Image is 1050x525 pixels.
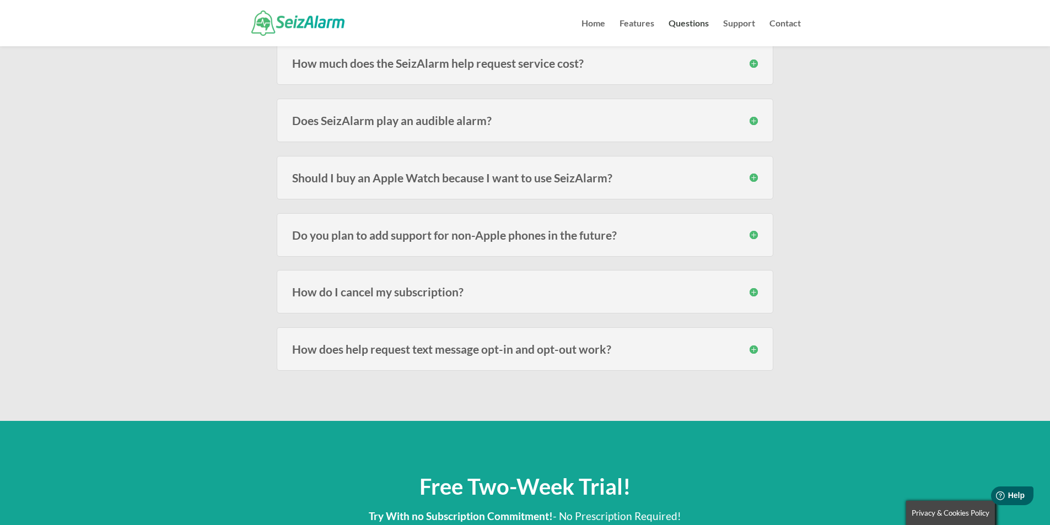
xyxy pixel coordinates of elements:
a: Contact [769,19,801,46]
a: Support [723,19,755,46]
span: Privacy & Cookies Policy [912,508,989,517]
strong: Try With no Subscription Commitment! [369,510,553,522]
h3: Should I buy an Apple Watch because I want to use SeizAlarm? [292,172,758,183]
h3: How do I cancel my subscription? [292,286,758,297]
h3: How does help request text message opt-in and opt-out work? [292,343,758,355]
img: SeizAlarm [251,10,344,35]
a: Home [581,19,605,46]
span: Free Two-Week Trial! [419,473,631,500]
a: Questions [669,19,709,46]
h3: Does SeizAlarm play an audible alarm? [292,115,758,126]
h3: How much does the SeizAlarm help request service cost? [292,57,758,69]
a: Features [620,19,654,46]
iframe: Help widget launcher [952,482,1038,513]
h3: Do you plan to add support for non-Apple phones in the future? [292,229,758,241]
